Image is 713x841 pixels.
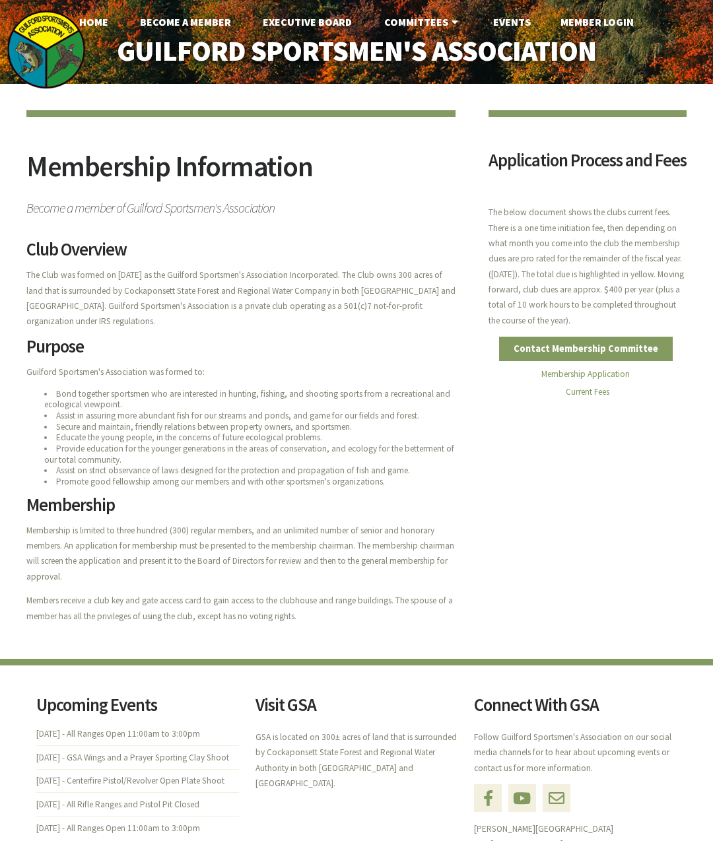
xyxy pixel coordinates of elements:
[44,432,456,444] li: Educate the young people, in the concerns of future ecological problems.
[26,267,456,329] p: The Club was formed on [DATE] as the Guilford Sportsmen's Association Incorporated. The Club owns...
[474,823,613,834] a: [PERSON_NAME][GEOGRAPHIC_DATA]
[26,152,456,195] h2: Membership Information
[26,496,456,523] h2: Membership
[36,792,239,816] li: [DATE] - All Rifle Ranges and Pistol Pit Closed
[474,729,677,776] p: Follow Guilford Sportsmen's Association on our social media channels for to hear about upcoming e...
[255,696,458,714] h2: Visit GSA
[36,729,239,745] li: [DATE] - All Ranges Open 11:00am to 3:00pm
[69,9,119,35] a: Home
[550,9,644,35] a: Member Login
[26,523,456,584] p: Membership is limited to three hundred (300) regular members, and an unlimited number of senior a...
[474,696,677,714] h2: Connect With GSA
[566,386,609,397] a: Current Fees
[36,769,239,793] li: [DATE] - Centerfire Pistol/Revolver Open Plate Shoot
[44,422,456,433] li: Secure and maintain, friendly relations between property owners, and sportsmen.
[44,444,456,465] li: Provide education for the younger generations in the areas of conservation, and ecology for the b...
[44,477,456,488] li: Promote good fellowship among our members and with other sportsmen's organizations.
[26,195,456,215] span: Become a member of Guilford Sportsmen's Association
[44,389,456,411] li: Bond together sportsmen who are interested in hunting, fishing, and shooting sports from a recrea...
[255,729,458,791] p: GSA is located on 300± acres of land that is surrounded by Cockaponsett State Forest and Regional...
[44,465,456,477] li: Assist on strict observance of laws designed for the protection and propagation of fish and game.
[129,9,242,35] a: Become A Member
[26,241,456,267] h2: Club Overview
[44,411,456,422] li: Assist in assuring more abundant fish for our streams and ponds, and game for our fields and forest.
[499,337,673,361] a: Contact Membership Committee
[26,338,456,364] h2: Purpose
[26,364,456,380] p: Guilford Sportsmen's Association was formed to:
[489,152,687,178] h2: Application Process and Fees
[541,368,630,380] a: Membership Application
[92,26,621,75] a: Guilford Sportsmen's Association
[36,745,239,769] li: [DATE] - GSA Wings and a Prayer Sporting Clay Shoot
[26,593,456,624] p: Members receive a club key and gate access card to gain access to the clubhouse and range buildin...
[36,696,239,714] h2: Upcoming Events
[36,816,239,840] li: [DATE] - All Ranges Open 11:00am to 3:00pm
[483,9,541,35] a: Events
[252,9,362,35] a: Executive Board
[374,9,472,35] a: Committees
[489,205,687,328] p: The below document shows the clubs current fees. There is a one time initiation fee, then dependi...
[7,10,86,89] img: logo_sm.png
